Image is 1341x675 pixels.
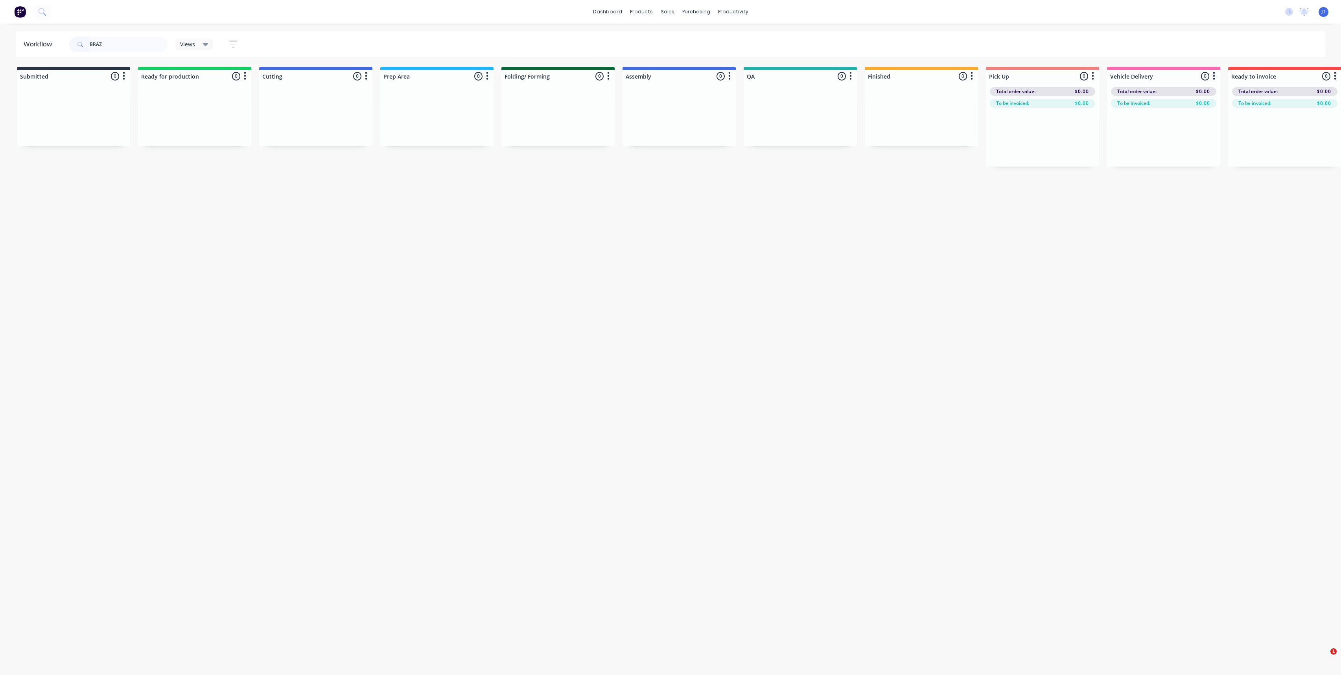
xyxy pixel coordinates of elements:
[180,40,195,48] span: Views
[1075,100,1089,107] span: $0.00
[714,6,752,18] div: productivity
[589,6,626,18] a: dashboard
[1117,100,1150,107] span: To be invoiced:
[996,100,1029,107] span: To be invoiced:
[14,6,26,18] img: Factory
[1196,88,1210,95] span: $0.00
[1238,88,1278,95] span: Total order value:
[1317,100,1331,107] span: $0.00
[626,6,657,18] div: products
[678,6,714,18] div: purchasing
[1314,648,1333,667] iframe: Intercom live chat
[90,37,168,52] input: Search for orders...
[24,40,56,49] div: Workflow
[657,6,678,18] div: sales
[1330,648,1337,655] span: 1
[1321,8,1326,15] span: JT
[1238,100,1271,107] span: To be invoiced:
[1317,88,1331,95] span: $0.00
[1075,88,1089,95] span: $0.00
[1117,88,1157,95] span: Total order value:
[1196,100,1210,107] span: $0.00
[996,88,1035,95] span: Total order value:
